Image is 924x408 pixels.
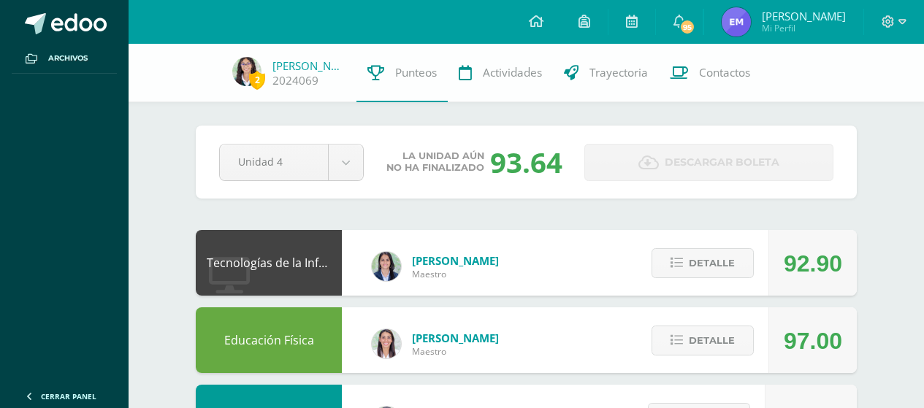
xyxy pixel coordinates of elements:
a: Trayectoria [553,44,659,102]
a: Archivos [12,44,117,74]
span: La unidad aún no ha finalizado [386,150,484,174]
img: 328c7fac29e90a9ed1b90325c0dc9cde.png [722,7,751,36]
span: Descargar boleta [665,145,779,180]
span: 2 [249,71,265,89]
span: Unidad 4 [238,145,310,179]
img: 7489ccb779e23ff9f2c3e89c21f82ed0.png [372,252,401,281]
span: [PERSON_NAME] [412,253,499,268]
span: Detalle [689,250,735,277]
span: [PERSON_NAME] [762,9,846,23]
span: Archivos [48,53,88,64]
div: 97.00 [784,308,842,374]
button: Detalle [652,248,754,278]
div: 92.90 [784,231,842,296]
a: Actividades [448,44,553,102]
a: Unidad 4 [220,145,363,180]
span: Punteos [395,65,437,80]
div: 93.64 [490,143,562,181]
img: 68dbb99899dc55733cac1a14d9d2f825.png [372,329,401,358]
span: Maestro [412,268,499,280]
a: 2024069 [272,73,318,88]
span: Actividades [483,65,542,80]
a: Contactos [659,44,761,102]
a: [PERSON_NAME] [272,58,345,73]
span: Trayectoria [589,65,648,80]
span: Contactos [699,65,750,80]
div: Educación Física [196,307,342,373]
span: Cerrar panel [41,391,96,401]
div: Tecnologías de la Información y Comunicación: Computación [196,230,342,296]
button: Detalle [652,326,754,355]
span: Detalle [689,327,735,354]
span: Maestro [412,345,499,358]
img: 3f4830c3d72d1e1b0a1a071ad0a7f4d2.png [232,57,261,86]
span: 95 [679,19,695,35]
span: Mi Perfil [762,22,846,34]
a: Punteos [356,44,448,102]
span: [PERSON_NAME] [412,331,499,345]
